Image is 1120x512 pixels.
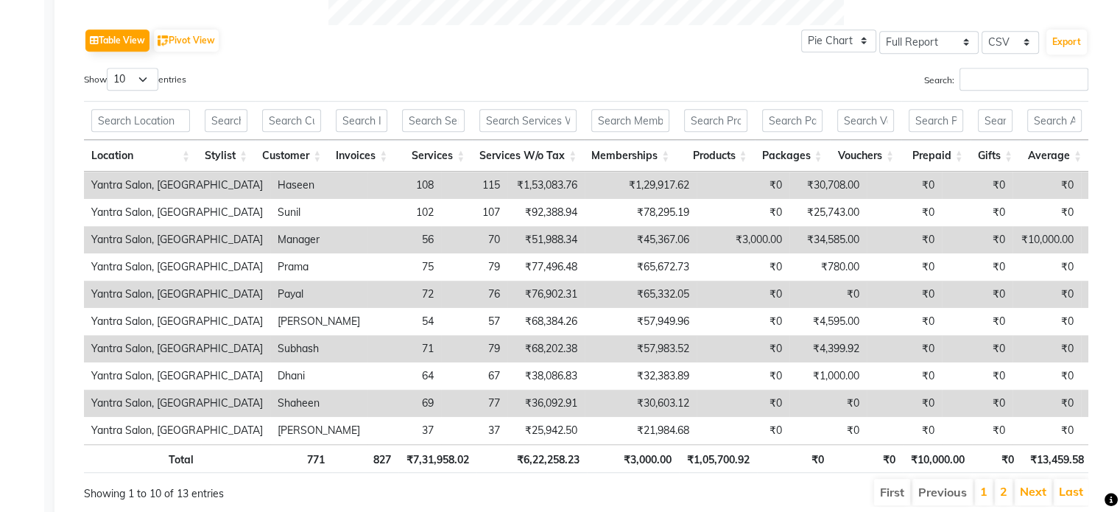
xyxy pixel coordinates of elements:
[789,390,867,417] td: ₹0
[697,335,789,362] td: ₹0
[757,444,831,473] th: ₹0
[789,199,867,226] td: ₹25,743.00
[367,362,441,390] td: 64
[942,308,1012,335] td: ₹0
[903,444,972,473] th: ₹10,000.00
[441,308,507,335] td: 57
[697,226,789,253] td: ₹3,000.00
[441,335,507,362] td: 79
[1012,390,1081,417] td: ₹0
[867,281,942,308] td: ₹0
[587,444,679,473] th: ₹3,000.00
[1000,484,1007,499] a: 2
[789,226,867,253] td: ₹34,585.00
[367,281,441,308] td: 72
[507,281,585,308] td: ₹76,902.31
[585,199,697,226] td: ₹78,295.19
[270,335,367,362] td: Subhash
[270,199,367,226] td: Sunil
[332,444,398,473] th: 827
[942,390,1012,417] td: ₹0
[479,109,577,132] input: Search Services W/o Tax
[84,444,201,473] th: Total
[697,199,789,226] td: ₹0
[507,199,585,226] td: ₹92,388.94
[205,109,247,132] input: Search Stylist
[270,253,367,281] td: Prama
[441,253,507,281] td: 79
[1027,109,1082,132] input: Search Average
[402,109,465,132] input: Search Services
[197,140,255,172] th: Stylist: activate to sort column ascending
[684,109,747,132] input: Search Products
[942,417,1012,444] td: ₹0
[1012,362,1081,390] td: ₹0
[472,140,584,172] th: Services W/o Tax: activate to sort column ascending
[1012,308,1081,335] td: ₹0
[585,417,697,444] td: ₹21,984.68
[84,172,270,199] td: Yantra Salon, [GEOGRAPHIC_DATA]
[867,253,942,281] td: ₹0
[697,417,789,444] td: ₹0
[585,308,697,335] td: ₹57,949.96
[1012,281,1081,308] td: ₹0
[507,226,585,253] td: ₹51,988.34
[507,253,585,281] td: ₹77,496.48
[789,281,867,308] td: ₹0
[789,172,867,199] td: ₹30,708.00
[1012,172,1081,199] td: ₹0
[441,226,507,253] td: 70
[441,199,507,226] td: 107
[270,226,367,253] td: Manager
[255,140,328,172] th: Customer: activate to sort column ascending
[84,140,197,172] th: Location: activate to sort column ascending
[697,390,789,417] td: ₹0
[158,35,169,46] img: pivot.png
[507,172,585,199] td: ₹1,53,083.76
[91,109,190,132] input: Search Location
[507,335,585,362] td: ₹68,202.38
[867,390,942,417] td: ₹0
[107,68,158,91] select: Showentries
[1012,417,1081,444] td: ₹0
[507,308,585,335] td: ₹68,384.26
[867,226,942,253] td: ₹0
[867,172,942,199] td: ₹0
[84,477,490,502] div: Showing 1 to 10 of 13 entries
[367,253,441,281] td: 75
[441,362,507,390] td: 67
[1020,140,1089,172] th: Average: activate to sort column ascending
[971,140,1020,172] th: Gifts: activate to sort column ascending
[336,109,387,132] input: Search Invoices
[328,140,395,172] th: Invoices: activate to sort column ascending
[867,362,942,390] td: ₹0
[367,308,441,335] td: 54
[1012,226,1081,253] td: ₹10,000.00
[677,140,754,172] th: Products: activate to sort column ascending
[398,444,476,473] th: ₹7,31,958.02
[476,444,587,473] th: ₹6,22,258.23
[507,390,585,417] td: ₹36,092.91
[942,253,1012,281] td: ₹0
[697,362,789,390] td: ₹0
[831,444,902,473] th: ₹0
[585,253,697,281] td: ₹65,672.73
[1059,484,1083,499] a: Last
[697,308,789,335] td: ₹0
[270,390,367,417] td: Shaheen
[270,308,367,335] td: [PERSON_NAME]
[585,390,697,417] td: ₹30,603.12
[84,199,270,226] td: Yantra Salon, [GEOGRAPHIC_DATA]
[84,390,270,417] td: Yantra Salon, [GEOGRAPHIC_DATA]
[507,417,585,444] td: ₹25,942.50
[697,253,789,281] td: ₹0
[270,281,367,308] td: Payal
[789,362,867,390] td: ₹1,000.00
[507,362,585,390] td: ₹38,086.83
[84,281,270,308] td: Yantra Salon, [GEOGRAPHIC_DATA]
[585,281,697,308] td: ₹65,332.05
[942,281,1012,308] td: ₹0
[154,29,219,52] button: Pivot View
[441,172,507,199] td: 115
[367,390,441,417] td: 69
